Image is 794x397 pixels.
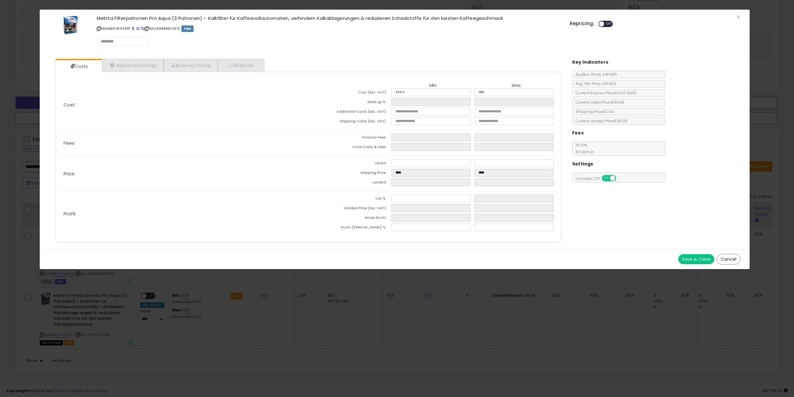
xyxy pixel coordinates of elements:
[59,211,308,216] p: Profit
[308,214,391,223] td: Gross Profit
[308,178,391,188] td: Landed
[308,98,391,108] td: Mark up %
[308,88,391,98] td: Cost (Exc. VAT)
[59,141,308,146] p: Fees
[573,72,617,77] span: BuyBox Share 24h: N/A
[570,21,595,26] h5: Repricing:
[56,60,101,73] a: Costs
[308,204,391,214] td: Landed Price (Exc. VAT)
[308,159,391,169] td: Listed
[573,176,624,181] span: Consider CPT:
[573,90,636,96] span: Current Buybox Price:
[308,223,391,233] td: Profit [PERSON_NAME] %
[308,195,391,204] td: Vat %
[573,149,594,155] span: €0.30 min
[627,90,636,96] span: ( N/A )
[572,129,584,137] h5: Fees
[573,100,624,105] span: Current Listed Price: €39.99
[308,108,391,117] td: Additional Costs (Exc. VAT)
[736,12,740,21] span: ×
[573,142,594,155] span: 15.00 %
[717,254,740,264] button: Cancel
[141,26,144,31] a: Your listing only
[218,59,264,72] a: Analytics
[308,143,391,153] td: Total Costs & Fees
[163,59,218,72] a: Business Pricing
[181,25,194,32] span: FBM
[308,117,391,127] td: Shipping Costs (Exc. VAT)
[678,254,714,264] button: Save & Close
[572,160,593,168] h5: Settings
[604,21,614,27] span: OFF
[308,133,391,143] td: Amazon Fees
[97,24,560,34] p: ASIN: B0F9FSY8PF | SKU: 88888810972
[97,16,560,20] h3: Melitta Filterpatronen Pro Aqua (3 Patronen) – Kalkfilter für Kaffeevollautomaten, verhindern Kal...
[102,59,163,72] a: Repricing Settings
[615,90,636,96] span: €0.00
[59,171,308,176] p: Price
[572,58,609,66] h5: Key Indicators
[61,16,80,34] img: 51V+FfpYDPL._SL60_.jpg
[573,109,614,114] span: Shipping Price: €0.00
[391,83,475,88] th: Min
[602,176,610,181] span: ON
[132,26,135,31] a: BuyBox page
[59,102,308,107] p: Cost
[573,81,616,86] span: Avg. Win Price 24h: N/A
[308,169,391,178] td: Shipping Price
[573,118,627,124] span: Current Landed Price: €39.99
[475,83,558,88] th: Max
[136,26,140,31] a: All offer listings
[615,176,625,181] span: OFF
